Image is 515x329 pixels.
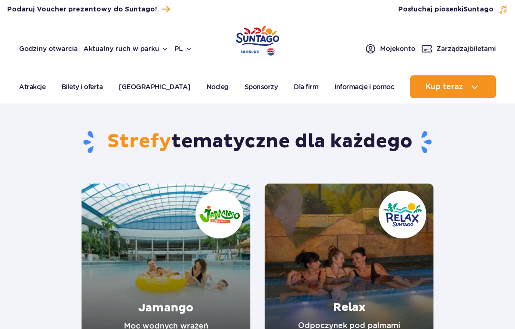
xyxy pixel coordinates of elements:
button: pl [175,44,193,53]
a: Sponsorzy [245,75,278,98]
button: Aktualny ruch w parku [83,45,169,52]
a: Park of Poland [236,24,279,54]
span: Kup teraz [425,82,463,91]
a: Informacje i pomoc [334,75,394,98]
button: Posłuchaj piosenkiSuntago [398,5,508,14]
a: Mojekonto [365,43,415,54]
span: Zarządzaj biletami [436,44,496,53]
a: Dla firm [294,75,318,98]
span: Suntago [463,6,494,13]
a: Atrakcje [19,75,45,98]
span: Strefy [107,130,171,154]
a: Godziny otwarcia [19,44,78,53]
a: Bilety i oferta [62,75,103,98]
span: Posłuchaj piosenki [398,5,494,14]
span: Podaruj Voucher prezentowy do Suntago! [7,5,157,14]
a: Podaruj Voucher prezentowy do Suntago! [7,3,170,16]
a: Nocleg [206,75,228,98]
a: Zarządzajbiletami [421,43,496,54]
h1: tematyczne dla każdego [82,130,433,154]
button: Kup teraz [410,75,496,98]
span: Moje konto [380,44,415,53]
a: [GEOGRAPHIC_DATA] [119,75,190,98]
